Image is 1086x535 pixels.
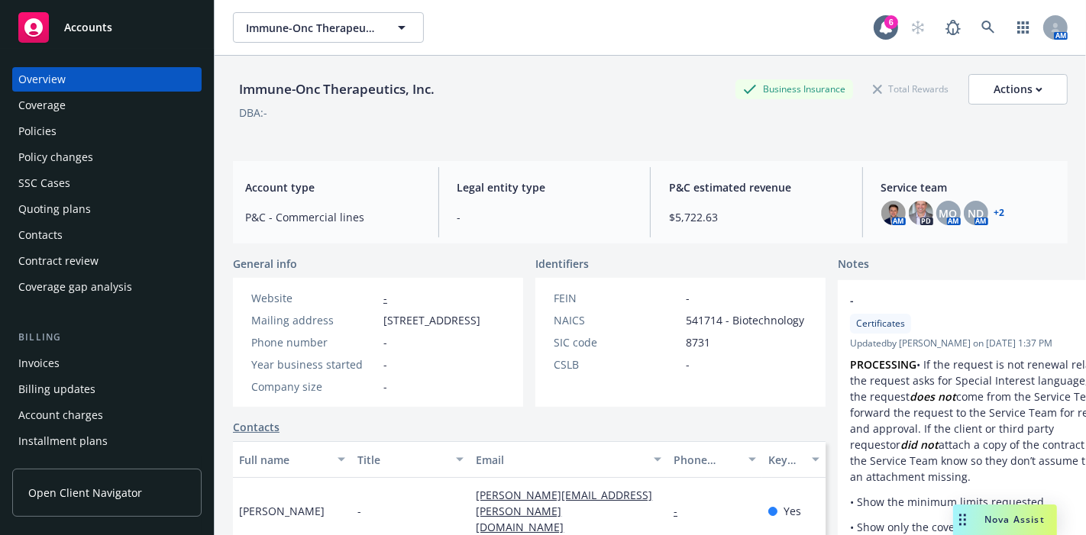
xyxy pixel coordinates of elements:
span: Yes [784,503,801,519]
span: P&C - Commercial lines [245,209,420,225]
div: Overview [18,67,66,92]
a: Contacts [233,419,280,435]
a: Switch app [1008,12,1039,43]
span: Legal entity type [457,179,632,195]
a: Installment plans [12,429,202,453]
span: Account type [245,179,420,195]
a: Contacts [12,223,202,247]
a: - [383,291,387,305]
button: Full name [233,441,351,478]
span: Open Client Navigator [28,485,142,501]
div: Title [357,452,447,468]
span: Notes [838,256,869,274]
div: Drag to move [953,504,972,535]
span: MQ [939,205,958,221]
span: [STREET_ADDRESS] [383,312,480,328]
div: Policies [18,119,57,143]
button: Key contact [762,441,826,478]
div: Policy changes [18,145,93,169]
span: Identifiers [535,256,589,272]
a: Accounts [12,6,202,49]
span: - [686,356,690,372]
div: Email [476,452,645,468]
em: does not [910,389,956,404]
div: Quoting plans [18,197,91,221]
a: Coverage [12,93,202,118]
div: DBA: - [239,105,267,121]
img: photo [909,201,933,225]
a: Start snowing [903,12,933,43]
img: photo [881,201,906,225]
span: - [457,209,632,225]
button: Phone number [667,441,762,478]
div: Billing [12,330,202,345]
span: - [686,290,690,306]
a: Coverage gap analysis [12,275,202,299]
div: Coverage [18,93,66,118]
a: - [674,504,690,518]
a: Search [973,12,1004,43]
a: Invoices [12,351,202,375]
span: Service team [881,179,1056,195]
div: Website [251,290,377,306]
span: General info [233,256,297,272]
div: Year business started [251,356,377,372]
div: Phone number [674,452,739,468]
a: Report a Bug [938,12,968,43]
span: ND [968,205,984,221]
span: $5,722.63 [669,209,844,225]
strong: PROCESSING [850,357,916,372]
a: Billing updates [12,377,202,401]
button: Nova Assist [953,504,1057,535]
div: Invoices [18,351,60,375]
div: SSC Cases [18,171,70,195]
span: Immune-Onc Therapeutics, Inc. [246,20,378,36]
a: +2 [994,208,1005,218]
a: Contract review [12,249,202,273]
span: - [850,292,1076,308]
div: Company size [251,379,377,395]
div: Mailing address [251,312,377,328]
span: - [383,379,387,395]
a: [PERSON_NAME][EMAIL_ADDRESS][PERSON_NAME][DOMAIN_NAME] [476,488,652,534]
div: SIC code [554,334,680,350]
div: Total Rewards [865,79,956,98]
div: Account charges [18,403,103,427]
em: did not [900,437,939,452]
span: Certificates [856,317,905,330]
div: Business Insurance [735,79,853,98]
a: SSC Cases [12,171,202,195]
button: Title [351,441,470,478]
span: - [383,356,387,372]
div: Immune-Onc Therapeutics, Inc. [233,79,441,99]
a: Overview [12,67,202,92]
button: Immune-Onc Therapeutics, Inc. [233,12,424,43]
a: Policy changes [12,145,202,169]
button: Email [470,441,667,478]
a: Policies [12,119,202,143]
div: Contract review [18,249,99,273]
div: NAICS [554,312,680,328]
span: Accounts [64,21,112,34]
button: Actions [968,74,1068,105]
div: Coverage gap analysis [18,275,132,299]
a: Quoting plans [12,197,202,221]
span: 8731 [686,334,710,350]
div: Full name [239,452,328,468]
span: - [357,503,361,519]
span: Nova Assist [984,513,1045,526]
div: Contacts [18,223,63,247]
span: P&C estimated revenue [669,179,844,195]
div: FEIN [554,290,680,306]
div: Actions [994,75,1042,104]
a: Account charges [12,403,202,427]
div: Installment plans [18,429,108,453]
div: Key contact [768,452,803,468]
span: 541714 - Biotechnology [686,312,804,328]
div: 6 [884,15,898,29]
span: [PERSON_NAME] [239,503,325,519]
span: - [383,334,387,350]
div: CSLB [554,356,680,372]
div: Phone number [251,334,377,350]
div: Billing updates [18,377,95,401]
